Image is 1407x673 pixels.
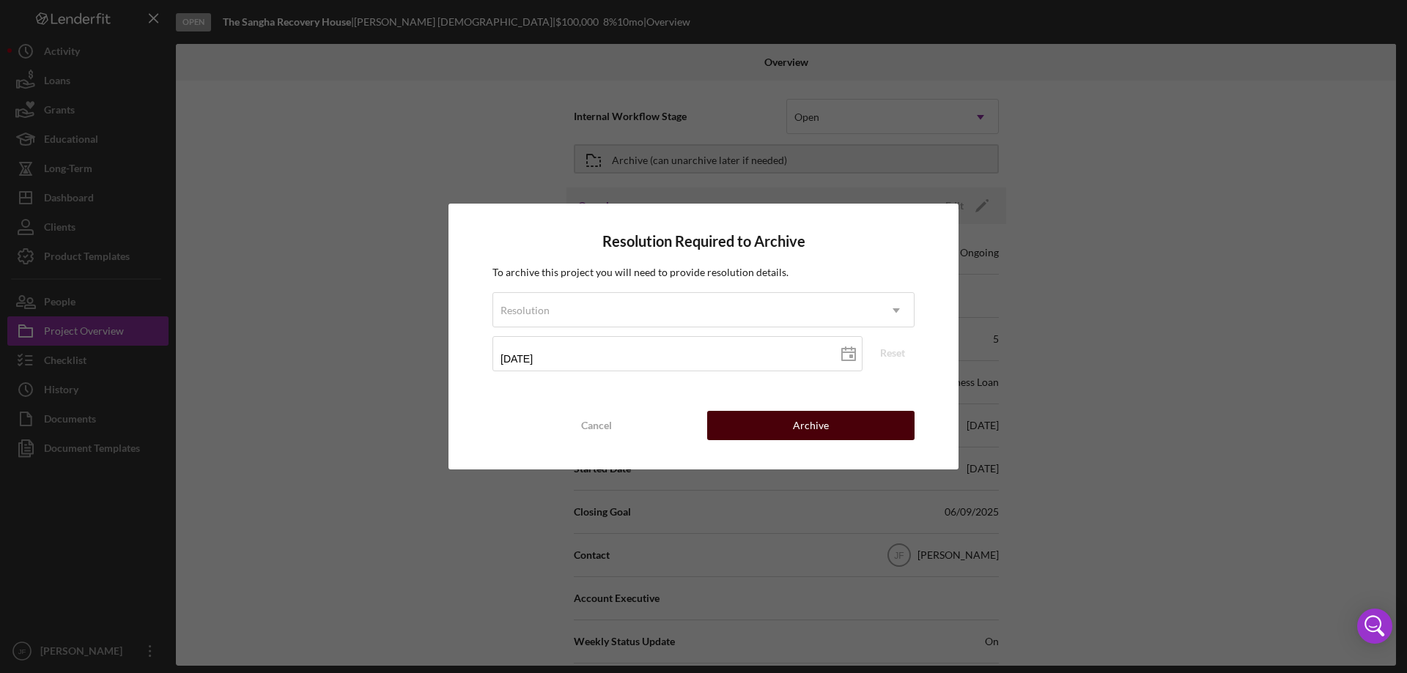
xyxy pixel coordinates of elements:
[492,411,700,440] button: Cancel
[880,342,905,364] div: Reset
[1357,609,1392,644] div: Open Intercom Messenger
[492,233,915,250] h4: Resolution Required to Archive
[871,342,915,364] button: Reset
[501,305,550,316] div: Resolution
[707,411,915,440] button: Archive
[793,411,829,440] div: Archive
[581,411,612,440] div: Cancel
[492,264,915,280] p: To archive this project you will need to provide resolution details.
